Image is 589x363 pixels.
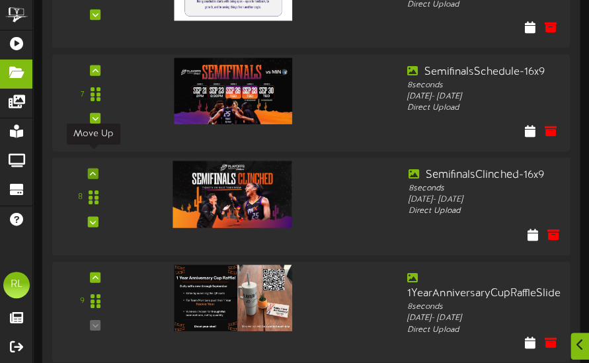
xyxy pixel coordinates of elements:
div: SemifinalsSchedule-16x9 [407,65,560,80]
div: 8 seconds [407,302,560,313]
div: [DATE] - [DATE] [409,194,563,206]
div: SemifinalsClinched-16x9 [409,167,563,182]
div: RL [3,272,30,298]
div: 1YearAnniversaryCupRaffleSlide [407,271,560,302]
img: f265ab29-e9a7-47d9-8d95-e7134155b435.jpg [175,264,292,331]
div: 9 [80,296,85,307]
div: 8 seconds [409,182,563,194]
img: e6976a11-f022-4100-bcb1-ffbbec5fee14.jpg [175,58,292,124]
div: [DATE] - [DATE] [407,313,560,324]
div: 8 [78,192,83,203]
img: b74210e5-3084-49e2-8dfd-8136a4dfae2b.jpg [173,161,292,227]
div: 8 seconds [407,80,560,91]
div: Direct Upload [407,102,560,114]
div: Direct Upload [407,324,560,335]
div: [DATE] - [DATE] [407,91,560,102]
div: Direct Upload [409,206,563,217]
